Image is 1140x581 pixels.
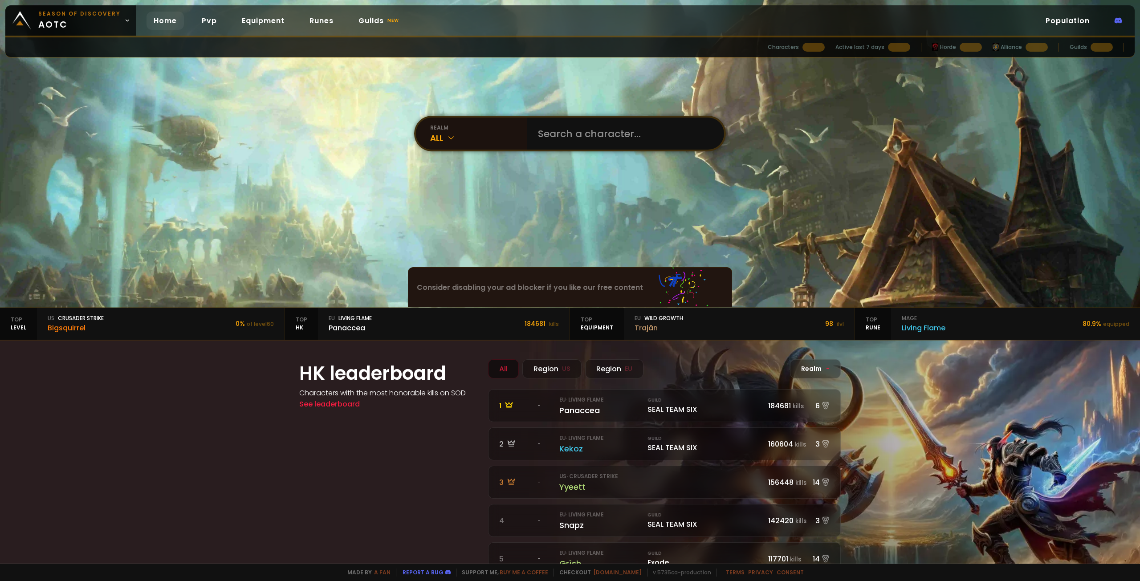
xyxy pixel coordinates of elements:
[559,396,603,403] small: eu · Living Flame
[768,401,791,411] span: 184681
[768,554,788,564] span: 117701
[825,319,844,329] div: 98
[48,314,54,322] span: us
[456,569,548,577] span: Support me,
[500,569,548,576] a: Buy me a coffee
[549,320,559,328] small: kills
[559,519,642,531] div: Snapz
[748,569,773,576] a: Privacy
[488,466,841,499] a: 3 -us· Crusader StrikeYyeett 156448kills14
[932,43,956,51] div: Horde
[1103,320,1129,328] small: equipped
[299,359,477,387] h1: HK leaderboard
[562,364,570,374] small: US
[993,43,1022,51] div: Alliance
[593,569,642,576] a: [DOMAIN_NAME]
[581,316,613,324] span: Top
[837,320,844,328] small: ilvl
[559,481,642,493] div: Yyeett
[806,553,830,565] div: 14
[329,314,372,322] div: Living Flame
[647,550,763,557] small: Guild
[570,308,624,340] div: equipment
[522,359,582,378] div: Region
[902,322,945,333] div: Living Flame
[499,553,532,565] div: 5
[635,322,683,333] div: Trajân
[570,308,855,340] a: TopequipmenteuWild GrowthTrajân98 ilvl
[386,15,401,26] small: new
[499,439,532,450] div: 2
[793,402,804,410] small: kills
[48,314,104,322] div: Crusader Strike
[647,512,763,519] small: Guild
[559,473,618,480] small: us · Crusader Strike
[768,477,794,488] span: 156448
[726,569,745,576] a: Terms
[499,515,532,526] div: 4
[835,43,884,51] div: Active last 7 days
[647,397,763,404] small: Guild
[993,43,999,51] img: horde
[499,477,532,488] div: 3
[647,397,763,415] div: SEAL TEAM SIX
[329,322,372,333] div: Panaccea
[533,118,713,150] input: Search a character...
[647,569,711,577] span: v. 5735ca - production
[499,400,532,411] div: 1
[488,389,841,422] a: 1 -eu· Living FlamePanaccea GuildSEAL TEAM SIX184681kills6
[537,555,541,563] span: -
[826,364,830,374] span: -
[296,316,307,324] span: Top
[902,314,917,322] span: mage
[5,5,136,36] a: Season of Discoveryaotc
[1038,12,1097,30] a: Population
[537,516,541,524] span: -
[790,359,841,378] div: Realm
[285,308,570,340] a: TopHKeuLiving FlamePanaccea184681 kills
[625,364,632,374] small: EU
[403,569,444,576] a: Report a bug
[768,43,799,51] div: Characters
[795,440,806,449] small: kills
[806,439,830,450] div: 3
[647,435,763,442] small: Guild
[537,478,541,486] span: -
[38,10,121,18] small: Season of Discovery
[430,124,527,132] div: realm
[559,557,642,569] div: Grìsh
[48,322,104,333] div: Bigsquirrel
[795,479,806,487] small: kills
[790,555,801,564] small: kills
[299,399,360,409] a: See leaderboard
[147,12,184,30] a: Home
[1070,43,1087,51] div: Guilds
[11,316,26,324] span: Top
[559,443,642,455] div: Kekoz
[195,12,224,30] a: Pvp
[777,569,804,576] a: Consent
[768,439,793,449] span: 160604
[866,316,880,324] span: Top
[554,569,642,577] span: Checkout
[559,511,603,518] small: eu · Living Flame
[768,516,794,526] span: 142420
[647,435,763,453] div: SEAL TEAM SIX
[247,320,274,328] small: of level 60
[647,512,763,530] div: SEAL TEAM SIX
[537,402,541,410] span: -
[795,517,806,525] small: kills
[647,550,763,568] div: Exode
[299,387,477,398] h4: Characters with the most honorable kills on SOD
[430,132,527,144] div: All
[806,477,830,488] div: 14
[235,12,292,30] a: Equipment
[806,515,830,526] div: 3
[559,435,603,442] small: eu · Living Flame
[855,308,891,340] div: Rune
[488,359,519,378] div: All
[559,404,642,416] div: Panaccea
[329,314,335,322] span: eu
[302,12,341,30] a: Runes
[342,569,391,577] span: Made by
